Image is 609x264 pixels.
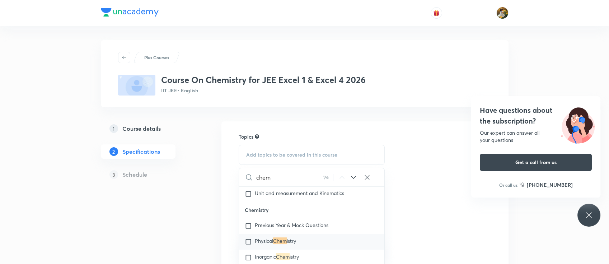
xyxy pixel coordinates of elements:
[256,168,323,186] input: Search topics to add
[433,10,440,16] img: avatar
[480,105,592,126] h4: Have questions about the subscription?
[122,147,160,156] h5: Specifications
[255,253,276,260] span: Inorganic
[520,181,573,189] a: [PHONE_NUMBER]
[276,253,290,260] mark: Chem
[122,170,147,179] h5: Schedule
[499,182,517,188] p: Or call us
[255,190,344,196] span: Unit and measurement and Kinematics
[101,8,159,17] img: Company Logo
[122,124,161,133] h5: Course details
[273,237,287,244] mark: Chem
[239,202,385,218] p: Chemistry
[480,129,592,144] div: Our expert can answer all your questions
[431,7,442,19] button: avatar
[109,124,118,133] p: 1
[255,133,259,140] div: Search for topics
[496,7,509,19] img: Gayatri Chillure
[109,147,118,156] p: 2
[555,105,600,144] img: ttu_illustration_new.svg
[161,87,366,94] p: IIT JEE • English
[255,237,273,244] span: Physical
[118,75,155,96] img: fallback-thumbnail.png
[287,237,296,244] span: istry
[527,181,573,189] h6: [PHONE_NUMBER]
[246,152,337,158] span: Add topics to be covered in this course
[101,121,198,136] a: 1Course details
[239,133,253,140] h6: Topics
[161,75,366,85] h3: Course On Chemistry for JEE Excel 1 & Excel 4 2026
[144,54,169,61] p: Plus Courses
[290,253,299,260] span: istry
[109,170,118,179] p: 3
[323,174,333,181] div: 1 / 6
[480,154,592,171] button: Get a call from us
[101,8,159,18] a: Company Logo
[255,222,328,228] span: Previous Year & Mock Questions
